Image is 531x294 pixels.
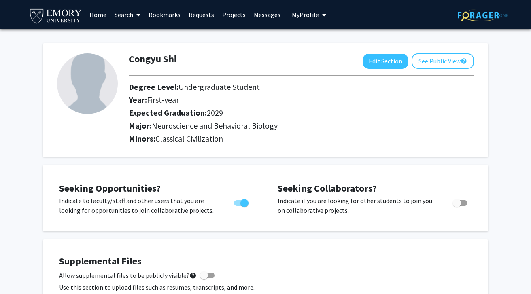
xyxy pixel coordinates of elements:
span: My Profile [292,11,319,19]
button: See Public View [412,53,474,69]
a: Requests [185,0,218,29]
h1: Congyu Shi [129,53,177,65]
a: Home [85,0,110,29]
h2: Major: [129,121,474,131]
a: Bookmarks [144,0,185,29]
span: Allow supplemental files to be publicly visible? [59,271,197,280]
a: Messages [250,0,285,29]
h2: Year: [129,95,429,105]
img: Profile Picture [57,53,118,114]
p: Indicate if you are looking for other students to join you on collaborative projects. [278,196,438,215]
span: Seeking Collaborators? [278,182,377,195]
span: First-year [147,95,179,105]
p: Indicate to faculty/staff and other users that you are looking for opportunities to join collabor... [59,196,219,215]
a: Projects [218,0,250,29]
span: Neuroscience and Behavioral Biology [152,121,278,131]
h2: Degree Level: [129,82,429,92]
a: Search [110,0,144,29]
h2: Minors: [129,134,474,144]
iframe: Chat [6,258,34,288]
h4: Supplemental Files [59,256,472,267]
button: Edit Section [363,54,408,69]
div: Toggle [450,196,472,208]
span: 2029 [207,108,223,118]
span: Undergraduate Student [178,82,260,92]
div: Toggle [231,196,253,208]
mat-icon: help [189,271,197,280]
span: Seeking Opportunities? [59,182,161,195]
p: Use this section to upload files such as resumes, transcripts, and more. [59,282,472,292]
mat-icon: help [461,56,467,66]
img: ForagerOne Logo [458,9,508,21]
img: Emory University Logo [29,6,83,25]
span: Classical Civilization [155,133,223,144]
h2: Expected Graduation: [129,108,429,118]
